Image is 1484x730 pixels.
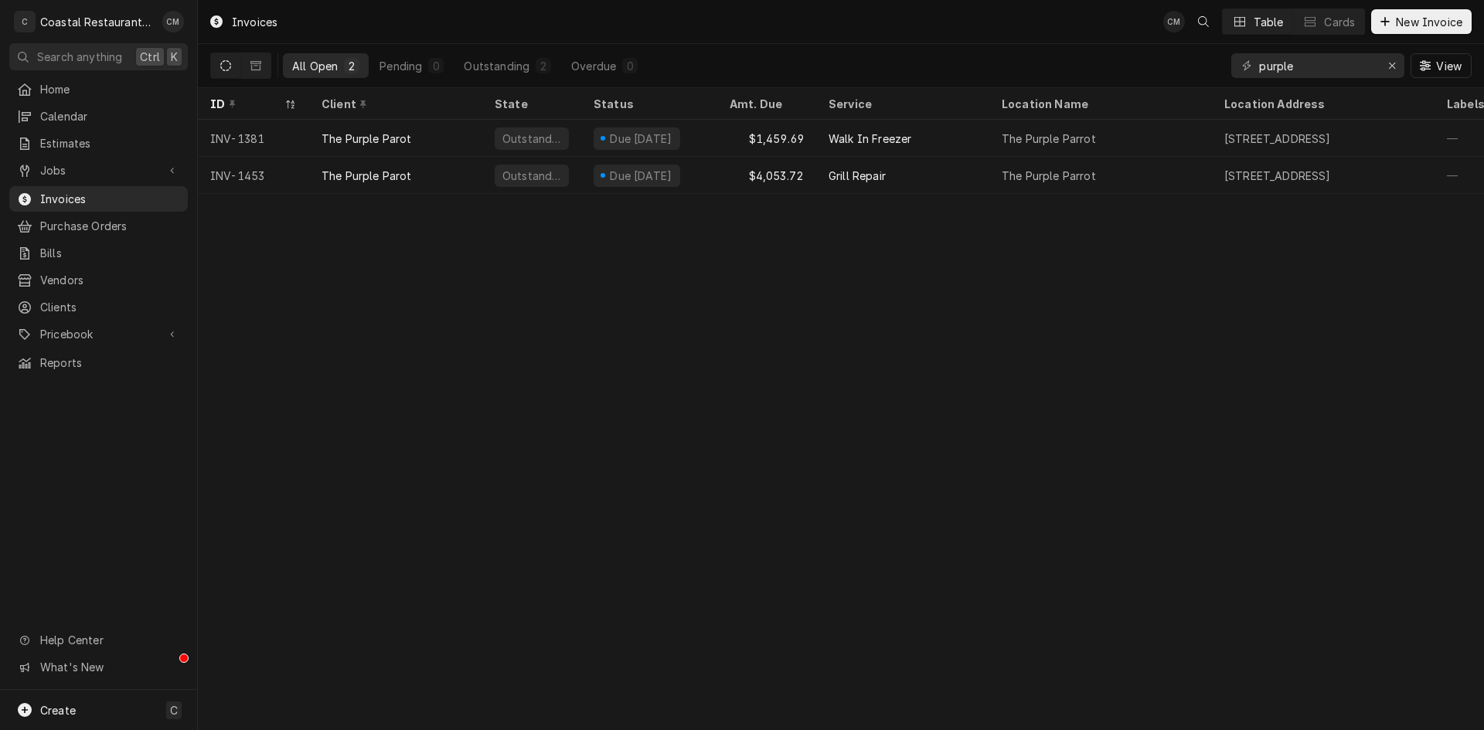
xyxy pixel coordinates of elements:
div: $1,459.69 [717,120,816,157]
button: Open search [1191,9,1216,34]
div: INV-1453 [198,157,309,194]
div: The Purple Parrot [1002,168,1096,184]
span: Purchase Orders [40,218,180,234]
div: State [495,96,569,112]
div: Status [594,96,702,112]
div: Location Address [1224,96,1419,112]
div: 2 [347,58,356,74]
span: Estimates [40,135,180,151]
div: Client [322,96,467,112]
button: View [1411,53,1472,78]
div: CM [162,11,184,32]
span: Pricebook [40,326,157,342]
div: Walk In Freezer [829,131,911,147]
a: Calendar [9,104,188,129]
a: Go to What's New [9,654,188,680]
div: Due [DATE] [608,131,674,147]
span: Help Center [40,632,179,648]
a: Invoices [9,186,188,212]
div: The Purple Parot [322,168,412,184]
div: The Purple Parrot [1002,131,1096,147]
div: Table [1254,14,1284,30]
a: Estimates [9,131,188,156]
div: The Purple Parot [322,131,412,147]
div: 2 [539,58,548,74]
div: CM [1163,11,1185,32]
span: Clients [40,299,180,315]
div: Pending [380,58,422,74]
div: Location Name [1002,96,1196,112]
div: Outstanding [501,131,563,147]
span: Calendar [40,108,180,124]
div: Grill Repair [829,168,886,184]
div: Due [DATE] [608,168,674,184]
span: New Invoice [1393,14,1465,30]
span: K [171,49,178,65]
div: [STREET_ADDRESS] [1224,168,1331,184]
div: Cards [1324,14,1355,30]
a: Go to Jobs [9,158,188,183]
button: Erase input [1380,53,1404,78]
button: New Invoice [1371,9,1472,34]
div: $4,053.72 [717,157,816,194]
span: View [1433,58,1465,74]
div: 0 [431,58,441,74]
span: Ctrl [140,49,160,65]
div: Chad McMaster's Avatar [162,11,184,32]
button: Search anythingCtrlK [9,43,188,70]
a: Clients [9,294,188,320]
div: 0 [625,58,635,74]
div: Chad McMaster's Avatar [1163,11,1185,32]
div: All Open [292,58,338,74]
a: Home [9,76,188,102]
div: C [14,11,36,32]
div: Coastal Restaurant Repair [40,14,154,30]
div: Overdue [571,58,616,74]
span: Create [40,704,76,717]
span: Vendors [40,272,180,288]
div: Amt. Due [730,96,801,112]
span: C [170,702,178,718]
div: Outstanding [464,58,529,74]
div: Service [829,96,974,112]
input: Keyword search [1259,53,1375,78]
div: INV-1381 [198,120,309,157]
span: Reports [40,355,180,371]
a: Go to Help Center [9,627,188,653]
div: ID [210,96,281,112]
span: Bills [40,245,180,261]
span: What's New [40,659,179,675]
span: Home [40,81,180,97]
a: Bills [9,240,188,266]
div: Outstanding [501,168,563,184]
a: Vendors [9,267,188,293]
span: Invoices [40,191,180,207]
a: Purchase Orders [9,213,188,239]
a: Reports [9,350,188,375]
span: Jobs [40,162,157,178]
span: Search anything [37,49,122,65]
a: Go to Pricebook [9,321,188,347]
div: [STREET_ADDRESS] [1224,131,1331,147]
